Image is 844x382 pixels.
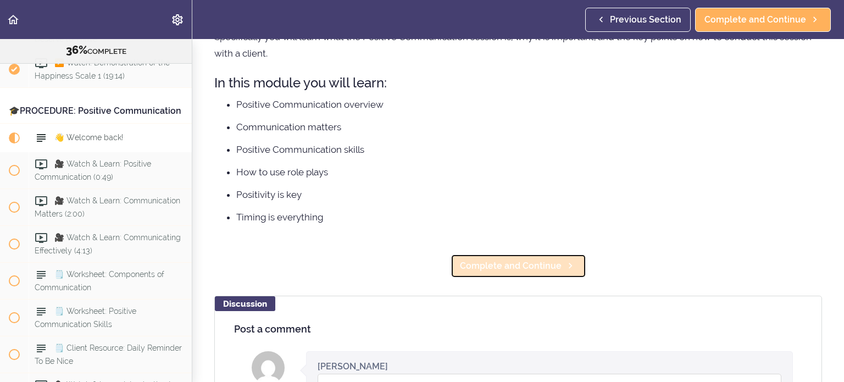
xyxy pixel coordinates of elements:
span: ▶️ Watch: Demonstration of the Happiness Scale 1 (19:14) [35,58,170,80]
h4: Post a comment [234,324,802,335]
li: Positivity is key [236,187,822,202]
li: Communication matters [236,120,822,134]
div: COMPLETE [14,43,178,58]
span: 👋 Welcome back! [54,133,123,142]
span: Previous Section [610,13,681,26]
a: Complete and Continue [451,254,586,278]
span: Complete and Continue [704,13,806,26]
span: 🗒️ Worksheet: Components of Communication [35,270,164,291]
div: Discussion [215,296,275,311]
span: 36% [66,43,87,57]
li: How to use role plays [236,165,822,179]
li: Timing is everything [236,210,822,224]
h3: In this module you will learn: [214,74,822,92]
span: 🎥 Watch & Learn: Communicating Effectively (4:13) [35,233,181,254]
a: Complete and Continue [695,8,831,32]
span: 🎥 Watch & Learn: Positive Communication (0:49) [35,159,151,181]
svg: Settings Menu [171,13,184,26]
span: 🗒️ Client Resource: Daily Reminder To Be Nice [35,344,182,365]
span: Complete and Continue [460,259,562,273]
div: [PERSON_NAME] [318,360,388,373]
li: Positive Communication overview [236,97,822,112]
p: Specifically you will learn what the Positive Communication session is, why it is important, and ... [214,29,822,62]
a: Previous Section [585,8,691,32]
span: 🗒️ Worksheet: Positive Communication Skills [35,307,136,328]
span: 🎥 Watch & Learn: Communication Matters (2:00) [35,196,180,218]
li: Positive Communication skills [236,142,822,157]
svg: Back to course curriculum [7,13,20,26]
